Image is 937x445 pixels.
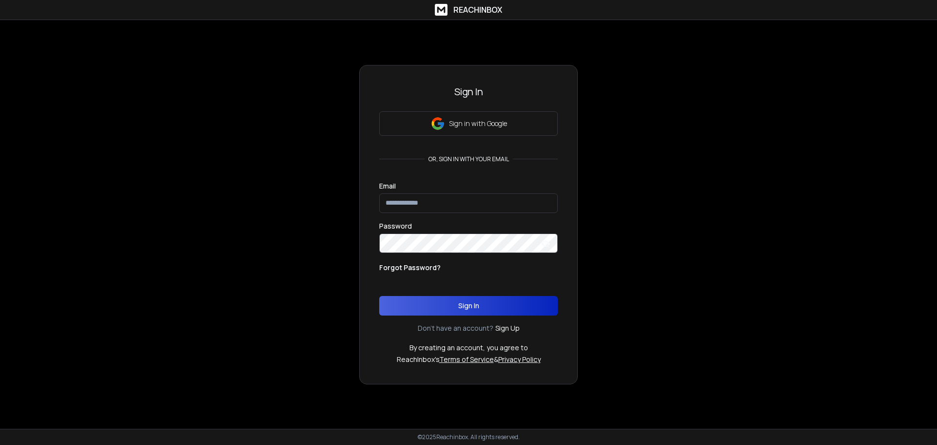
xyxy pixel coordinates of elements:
[379,296,558,316] button: Sign In
[425,155,513,163] p: or, sign in with your email
[453,4,502,16] h1: ReachInbox
[379,85,558,99] h3: Sign In
[379,111,558,136] button: Sign in with Google
[495,323,520,333] a: Sign Up
[379,183,396,190] label: Email
[449,119,507,128] p: Sign in with Google
[435,4,502,16] a: ReachInbox
[379,223,412,230] label: Password
[397,355,541,364] p: ReachInbox's &
[439,355,494,364] a: Terms of Service
[379,263,441,273] p: Forgot Password?
[409,343,528,353] p: By creating an account, you agree to
[498,355,541,364] a: Privacy Policy
[418,323,493,333] p: Don't have an account?
[418,433,520,441] p: © 2025 Reachinbox. All rights reserved.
